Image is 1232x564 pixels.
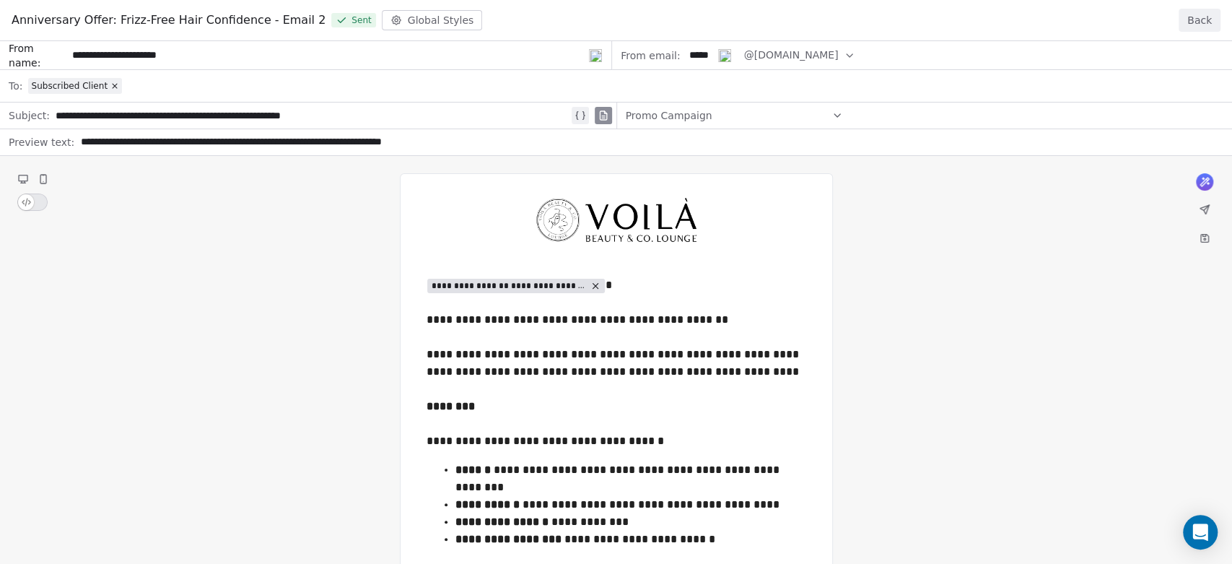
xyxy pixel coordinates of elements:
[1183,515,1218,550] div: Open Intercom Messenger
[1179,9,1220,32] button: Back
[331,13,375,27] span: Sent
[718,49,731,62] img: locked.png
[12,12,326,29] span: Anniversary Offer: Frizz-Free Hair Confidence - Email 2
[589,49,602,62] img: locked.png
